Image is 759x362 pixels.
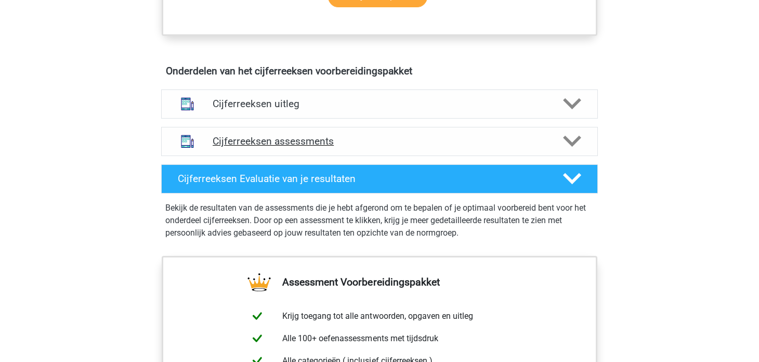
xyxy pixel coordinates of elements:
[165,202,594,239] p: Bekijk de resultaten van de assessments die je hebt afgerond om te bepalen of je optimaal voorber...
[213,135,546,147] h4: Cijferreeksen assessments
[166,65,593,77] h4: Onderdelen van het cijferreeksen voorbereidingspakket
[157,127,602,156] a: assessments Cijferreeksen assessments
[213,98,546,110] h4: Cijferreeksen uitleg
[174,90,201,117] img: cijferreeksen uitleg
[157,89,602,119] a: uitleg Cijferreeksen uitleg
[174,128,201,154] img: cijferreeksen assessments
[157,164,602,193] a: Cijferreeksen Evaluatie van je resultaten
[178,173,546,185] h4: Cijferreeksen Evaluatie van je resultaten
